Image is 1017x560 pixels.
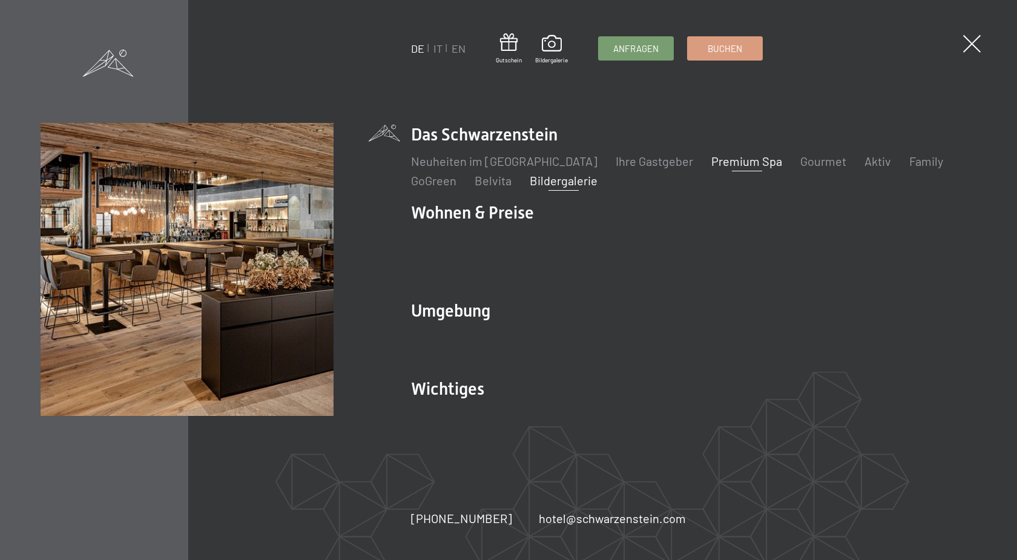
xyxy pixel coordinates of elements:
a: [PHONE_NUMBER] [411,510,512,527]
a: Belvita [475,173,512,188]
span: Bildergalerie [535,56,568,64]
span: [PHONE_NUMBER] [411,511,512,525]
a: Buchen [688,37,762,60]
a: Ihre Gastgeber [616,154,693,168]
span: Gutschein [496,56,522,64]
a: Bildergalerie [535,35,568,64]
a: GoGreen [411,173,456,188]
a: Aktiv [864,154,891,168]
a: DE [411,42,424,55]
a: Gutschein [496,33,522,64]
a: EN [452,42,466,55]
a: IT [433,42,443,55]
span: Buchen [708,42,742,55]
a: Family [909,154,943,168]
a: Bildergalerie [530,173,597,188]
a: Gourmet [800,154,846,168]
a: hotel@schwarzenstein.com [539,510,686,527]
a: Neuheiten im [GEOGRAPHIC_DATA] [411,154,597,168]
span: Anfragen [613,42,659,55]
a: Anfragen [599,37,673,60]
a: Premium Spa [711,154,782,168]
